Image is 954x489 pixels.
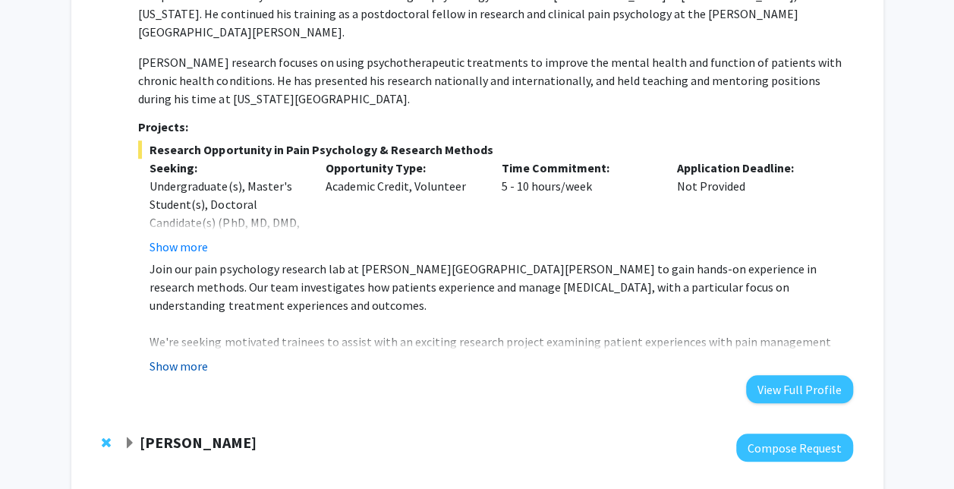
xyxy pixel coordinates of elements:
[501,159,654,177] p: Time Commitment:
[11,421,65,478] iframe: Chat
[124,437,136,450] span: Expand Raj Mukherjee Bookmark
[138,140,852,159] span: Research Opportunity in Pain Psychology & Research Methods
[326,159,479,177] p: Opportunity Type:
[736,434,853,462] button: Compose Request to Raj Mukherjee
[746,375,853,403] button: View Full Profile
[150,238,208,256] button: Show more
[150,159,303,177] p: Seeking:
[150,357,208,375] button: Show more
[102,437,111,449] span: Remove Raj Mukherjee from bookmarks
[150,177,303,304] div: Undergraduate(s), Master's Student(s), Doctoral Candidate(s) (PhD, MD, DMD, PharmD, etc.), Postdo...
[150,260,852,314] p: Join our pain psychology research lab at [PERSON_NAME][GEOGRAPHIC_DATA][PERSON_NAME] to gain hand...
[138,53,852,108] p: [PERSON_NAME] research focuses on using psychotherapeutic treatments to improve the mental health...
[677,159,830,177] p: Application Deadline:
[490,159,666,256] div: 5 - 10 hours/week
[150,333,852,369] p: We're seeking motivated trainees to assist with an exciting research project examining patient ex...
[138,119,188,134] strong: Projects:
[314,159,490,256] div: Academic Credit, Volunteer
[666,159,842,256] div: Not Provided
[140,433,257,452] strong: [PERSON_NAME]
